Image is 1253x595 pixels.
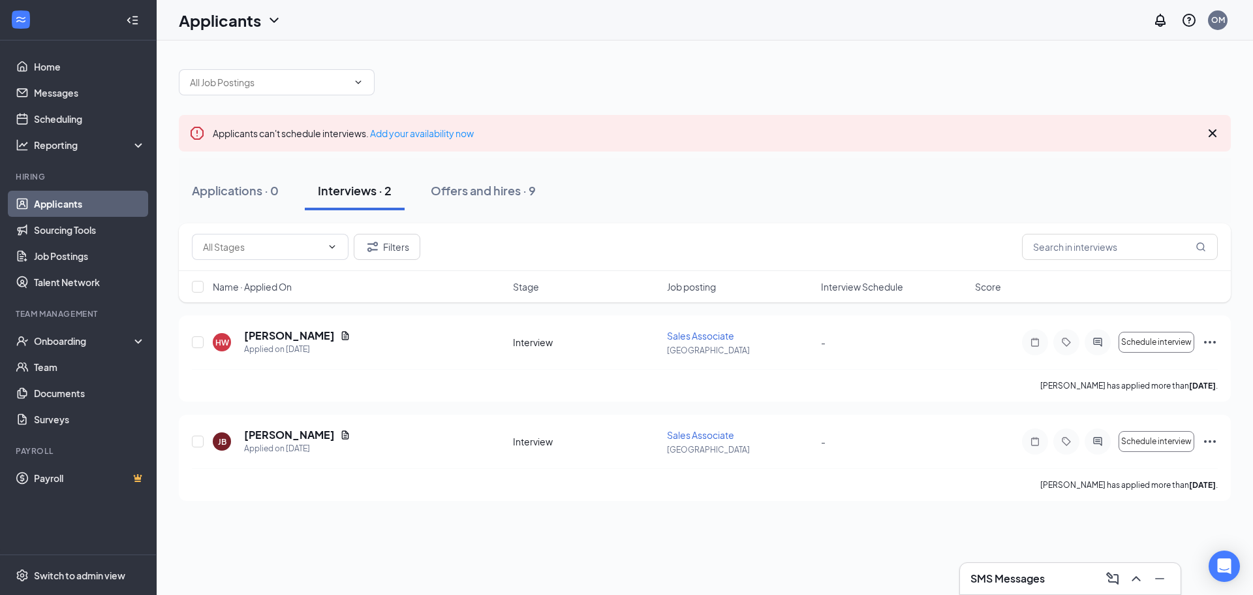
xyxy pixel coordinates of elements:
div: Applied on [DATE] [244,442,350,455]
h5: [PERSON_NAME] [244,428,335,442]
span: Job posting [667,280,716,293]
span: Sales Associate [667,330,734,342]
span: Schedule interview [1121,437,1192,446]
svg: Notifications [1152,12,1168,28]
svg: Cross [1205,125,1220,141]
div: Reporting [34,138,146,152]
div: Interview [513,336,659,349]
span: - [821,436,826,447]
span: Stage [513,280,539,293]
span: Interview Schedule [821,280,903,293]
svg: Tag [1059,337,1074,347]
a: Sourcing Tools [34,217,146,243]
svg: Document [340,430,350,440]
svg: ChevronDown [327,242,337,252]
div: Hiring [16,171,143,182]
svg: Tag [1059,436,1074,447]
button: Filter Filters [354,234,420,260]
svg: WorkstreamLogo [14,13,27,26]
p: [GEOGRAPHIC_DATA] [667,444,813,455]
input: All Stages [203,240,322,254]
button: Minimize [1149,568,1170,589]
p: [PERSON_NAME] has applied more than . [1040,479,1218,490]
svg: UserCheck [16,334,29,347]
div: OM [1211,14,1225,25]
svg: ActiveChat [1090,337,1106,347]
div: Interview [513,435,659,448]
svg: Minimize [1152,571,1168,587]
svg: Error [189,125,205,141]
svg: Analysis [16,138,29,152]
svg: Settings [16,569,29,582]
button: ChevronUp [1126,568,1147,589]
svg: Note [1027,337,1043,347]
a: Talent Network [34,269,146,295]
svg: Filter [365,239,380,255]
button: Schedule interview [1119,431,1194,452]
svg: ChevronUp [1128,571,1144,587]
a: Applicants [34,191,146,217]
b: [DATE] [1189,381,1216,391]
a: PayrollCrown [34,465,146,491]
svg: Ellipses [1202,334,1218,350]
span: Schedule interview [1121,338,1192,347]
div: Payroll [16,445,143,457]
svg: Note [1027,436,1043,447]
svg: ChevronDown [266,12,282,28]
button: Schedule interview [1119,332,1194,353]
svg: ActiveChat [1090,436,1106,447]
a: Team [34,354,146,380]
div: Switch to admin view [34,569,125,582]
p: [PERSON_NAME] has applied more than . [1040,380,1218,391]
b: [DATE] [1189,480,1216,490]
h5: [PERSON_NAME] [244,329,335,343]
div: Onboarding [34,334,134,347]
svg: Collapse [126,14,139,27]
svg: ChevronDown [353,77,364,88]
span: Applicants can't schedule interviews. [213,127,474,139]
div: HW [215,337,229,348]
div: Applied on [DATE] [244,343,350,356]
svg: Ellipses [1202,434,1218,449]
a: Documents [34,380,146,406]
div: Offers and hires · 9 [431,182,536,199]
a: Add your availability now [370,127,474,139]
a: Messages [34,80,146,106]
button: ComposeMessage [1102,568,1123,589]
p: [GEOGRAPHIC_DATA] [667,345,813,356]
div: Open Intercom Messenger [1209,551,1240,582]
svg: Document [340,330,350,341]
input: All Job Postings [190,75,348,89]
div: JB [218,436,226,447]
input: Search in interviews [1022,234,1218,260]
a: Scheduling [34,106,146,132]
a: Surveys [34,406,146,432]
a: Job Postings [34,243,146,269]
svg: QuestionInfo [1181,12,1197,28]
h1: Applicants [179,9,261,31]
svg: ComposeMessage [1105,571,1121,587]
h3: SMS Messages [970,571,1045,586]
div: Applications · 0 [192,182,279,199]
div: Interviews · 2 [318,182,392,199]
span: Sales Associate [667,429,734,441]
span: Score [975,280,1001,293]
svg: MagnifyingGlass [1196,242,1206,252]
span: - [821,336,826,348]
span: Name · Applied On [213,280,292,293]
div: Team Management [16,308,143,319]
a: Home [34,54,146,80]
